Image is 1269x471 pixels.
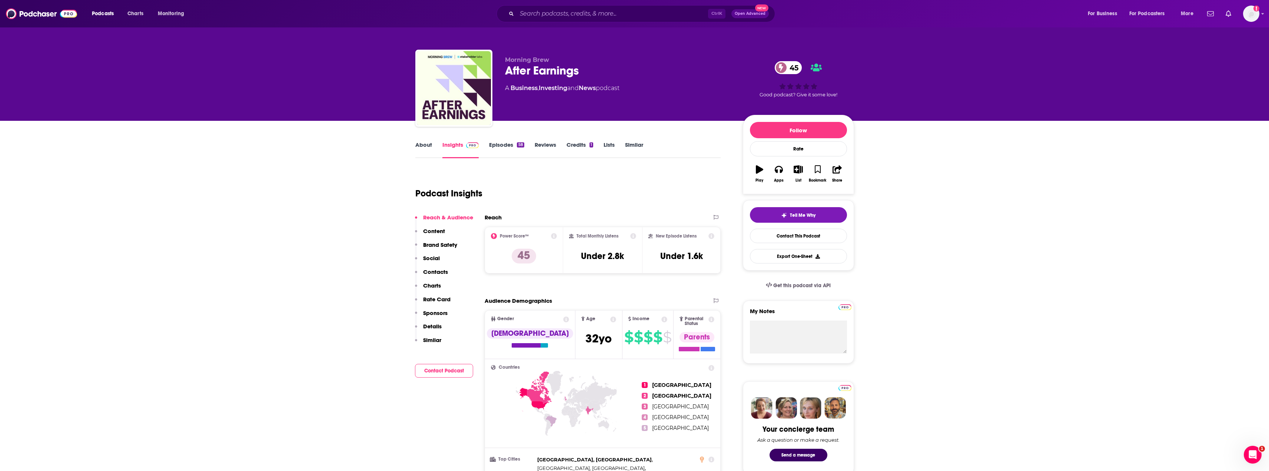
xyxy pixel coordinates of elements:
span: and [567,84,579,92]
span: Logged in as rpearson [1243,6,1259,22]
span: 4 [642,414,648,420]
img: Podchaser Pro [466,142,479,148]
button: Content [415,228,445,241]
img: Sydney Profile [751,397,773,419]
button: open menu [1176,8,1203,20]
div: 58 [517,142,524,147]
span: [GEOGRAPHIC_DATA] [652,414,709,421]
p: Rate Card [423,296,451,303]
a: Lists [604,141,615,158]
a: Investing [539,84,567,92]
img: tell me why sparkle [781,212,787,218]
span: Open Advanced [735,12,765,16]
span: $ [624,331,633,343]
img: Barbara Profile [775,397,797,419]
span: Morning Brew [505,56,549,63]
h2: Power Score™ [500,233,529,239]
img: Jon Profile [824,397,846,419]
p: Social [423,255,440,262]
button: Send a message [770,449,827,461]
a: Contact This Podcast [750,229,847,243]
span: [GEOGRAPHIC_DATA] [652,403,709,410]
a: Pro website [838,384,851,391]
a: After Earnings [417,51,491,125]
button: Charts [415,282,441,296]
button: Open AdvancedNew [731,9,769,18]
img: Podchaser - Follow, Share and Rate Podcasts [6,7,77,21]
a: Business [511,84,538,92]
span: $ [653,331,662,343]
a: News [579,84,596,92]
p: Contacts [423,268,448,275]
button: Details [415,323,442,336]
a: Credits1 [567,141,593,158]
button: Contact Podcast [415,364,473,378]
h3: Under 2.8k [581,251,624,262]
button: Apps [769,160,788,187]
h2: New Episode Listens [656,233,697,239]
h2: Reach [485,214,502,221]
div: Your concierge team [763,425,834,434]
span: New [755,4,768,11]
p: Content [423,228,445,235]
button: Follow [750,122,847,138]
div: Share [832,178,842,183]
span: $ [663,331,671,343]
div: Ask a question or make a request. [757,437,840,443]
span: 1 [1259,446,1265,452]
span: 45 [782,61,802,74]
span: Ctrl K [708,9,725,19]
p: Brand Safety [423,241,457,248]
label: My Notes [750,308,847,321]
span: For Business [1088,9,1117,19]
span: Parental Status [685,316,707,326]
img: User Profile [1243,6,1259,22]
button: Export One-Sheet [750,249,847,263]
p: Sponsors [423,309,448,316]
button: open menu [1083,8,1126,20]
div: Apps [774,178,784,183]
h2: Total Monthly Listens [577,233,618,239]
span: More [1181,9,1193,19]
div: Play [755,178,763,183]
span: [GEOGRAPHIC_DATA] [652,392,711,399]
a: Show notifications dropdown [1223,7,1234,20]
a: Pro website [838,303,851,310]
button: Reach & Audience [415,214,473,228]
h3: Under 1.6k [660,251,703,262]
span: For Podcasters [1129,9,1165,19]
a: InsightsPodchaser Pro [442,141,479,158]
span: , [537,455,653,464]
p: Reach & Audience [423,214,473,221]
span: Countries [499,365,520,370]
span: Good podcast? Give it some love! [760,92,837,97]
span: 5 [642,425,648,431]
button: Rate Card [415,296,451,309]
a: Reviews [535,141,556,158]
a: About [415,141,432,158]
img: Podchaser Pro [838,304,851,310]
button: List [788,160,808,187]
div: Search podcasts, credits, & more... [504,5,782,22]
img: Jules Profile [800,397,821,419]
a: Episodes58 [489,141,524,158]
div: Rate [750,141,847,156]
svg: Add a profile image [1253,6,1259,11]
div: A podcast [505,84,619,93]
p: 45 [512,249,536,263]
span: [GEOGRAPHIC_DATA], [GEOGRAPHIC_DATA] [537,465,645,471]
button: Play [750,160,769,187]
span: [GEOGRAPHIC_DATA], [GEOGRAPHIC_DATA] [537,457,652,462]
span: $ [634,331,643,343]
span: Tell Me Why [790,212,815,218]
span: 32 yo [585,331,612,346]
button: open menu [87,8,123,20]
p: Charts [423,282,441,289]
button: tell me why sparkleTell Me Why [750,207,847,223]
button: Bookmark [808,160,827,187]
div: 1 [589,142,593,147]
button: Show profile menu [1243,6,1259,22]
span: 2 [642,393,648,399]
div: 45Good podcast? Give it some love! [743,56,854,102]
